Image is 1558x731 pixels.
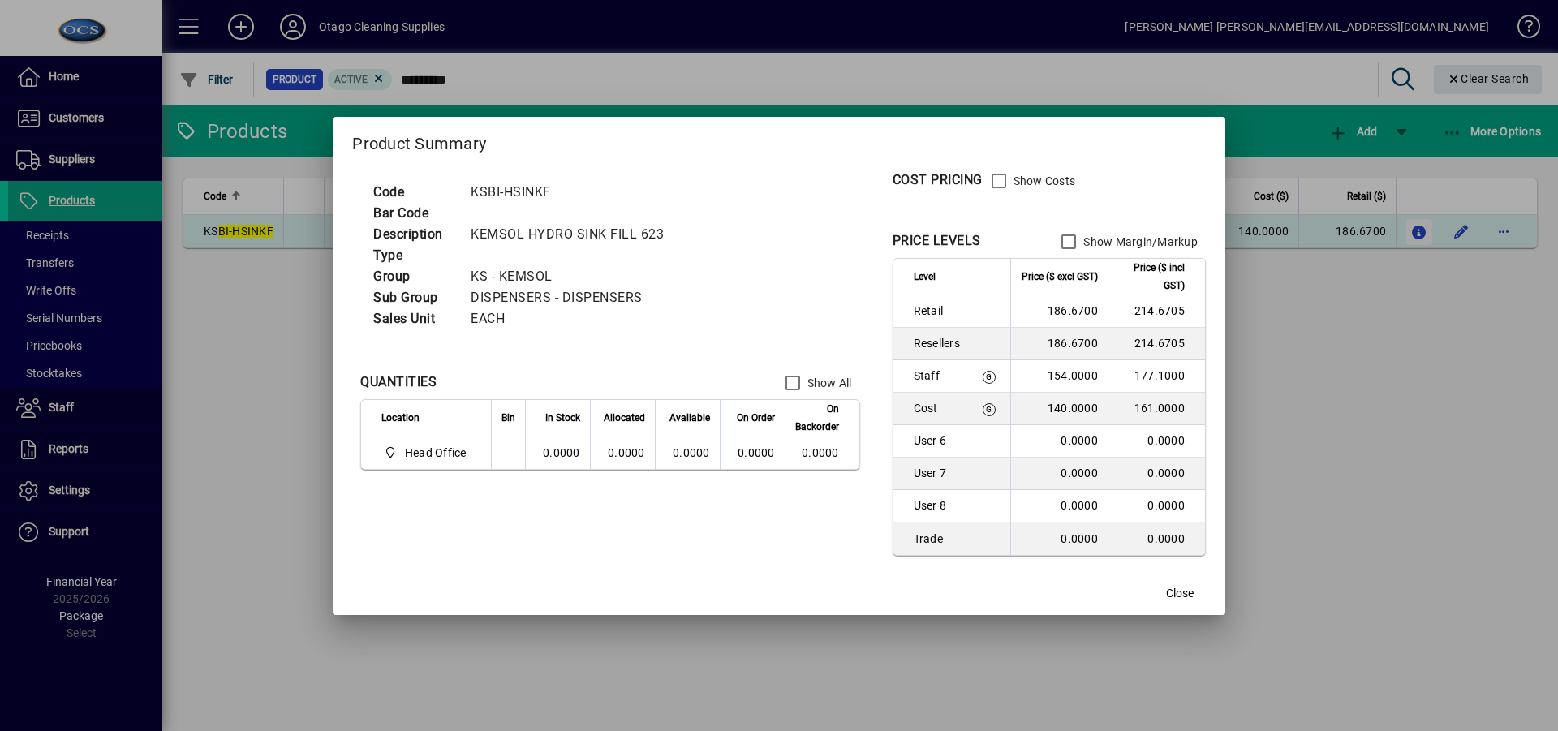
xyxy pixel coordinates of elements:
[914,497,960,514] span: User 8
[1108,522,1205,555] td: 0.0000
[365,224,463,245] td: Description
[655,436,720,469] td: 0.0000
[1010,328,1108,360] td: 186.6700
[604,409,645,427] span: Allocated
[381,409,420,427] span: Location
[365,287,463,308] td: Sub Group
[738,446,775,459] span: 0.0000
[914,531,960,547] span: Trade
[1010,522,1108,555] td: 0.0000
[1108,393,1205,425] td: 161.0000
[1010,295,1108,328] td: 186.6700
[545,409,580,427] span: In Stock
[1010,425,1108,458] td: 0.0000
[914,400,960,416] span: Cost
[463,224,683,245] td: KEMSOL HYDRO SINK FILL 623
[1108,425,1205,458] td: 0.0000
[914,335,960,351] span: Resellers
[914,268,936,286] span: Level
[737,409,775,427] span: On Order
[365,308,463,329] td: Sales Unit
[463,308,683,329] td: EACH
[914,303,960,319] span: Retail
[1108,490,1205,522] td: 0.0000
[1010,490,1108,522] td: 0.0000
[1080,234,1198,250] label: Show Margin/Markup
[1108,328,1205,360] td: 214.6705
[1010,458,1108,490] td: 0.0000
[1166,585,1194,602] span: Close
[405,445,467,461] span: Head Office
[893,231,981,251] div: PRICE LEVELS
[463,182,683,203] td: KSBI-HSINKF
[795,400,839,436] span: On Backorder
[365,245,463,266] td: Type
[501,409,515,427] span: Bin
[463,287,683,308] td: DISPENSERS - DISPENSERS
[365,266,463,287] td: Group
[365,203,463,224] td: Bar Code
[785,436,859,469] td: 0.0000
[333,117,1225,164] h2: Product Summary
[893,170,983,190] div: COST PRICING
[525,436,590,469] td: 0.0000
[1022,268,1098,286] span: Price ($ excl GST)
[1118,259,1185,295] span: Price ($ incl GST)
[1010,360,1108,393] td: 154.0000
[1010,393,1108,425] td: 140.0000
[669,409,710,427] span: Available
[463,266,683,287] td: KS - KEMSOL
[1108,295,1205,328] td: 214.6705
[914,465,960,481] span: User 7
[804,375,852,391] label: Show All
[1154,579,1206,608] button: Close
[1108,360,1205,393] td: 177.1000
[1108,458,1205,490] td: 0.0000
[1010,173,1076,189] label: Show Costs
[590,436,655,469] td: 0.0000
[914,432,960,449] span: User 6
[914,368,960,384] span: Staff
[381,443,472,462] span: Head Office
[360,372,437,392] div: QUANTITIES
[365,182,463,203] td: Code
